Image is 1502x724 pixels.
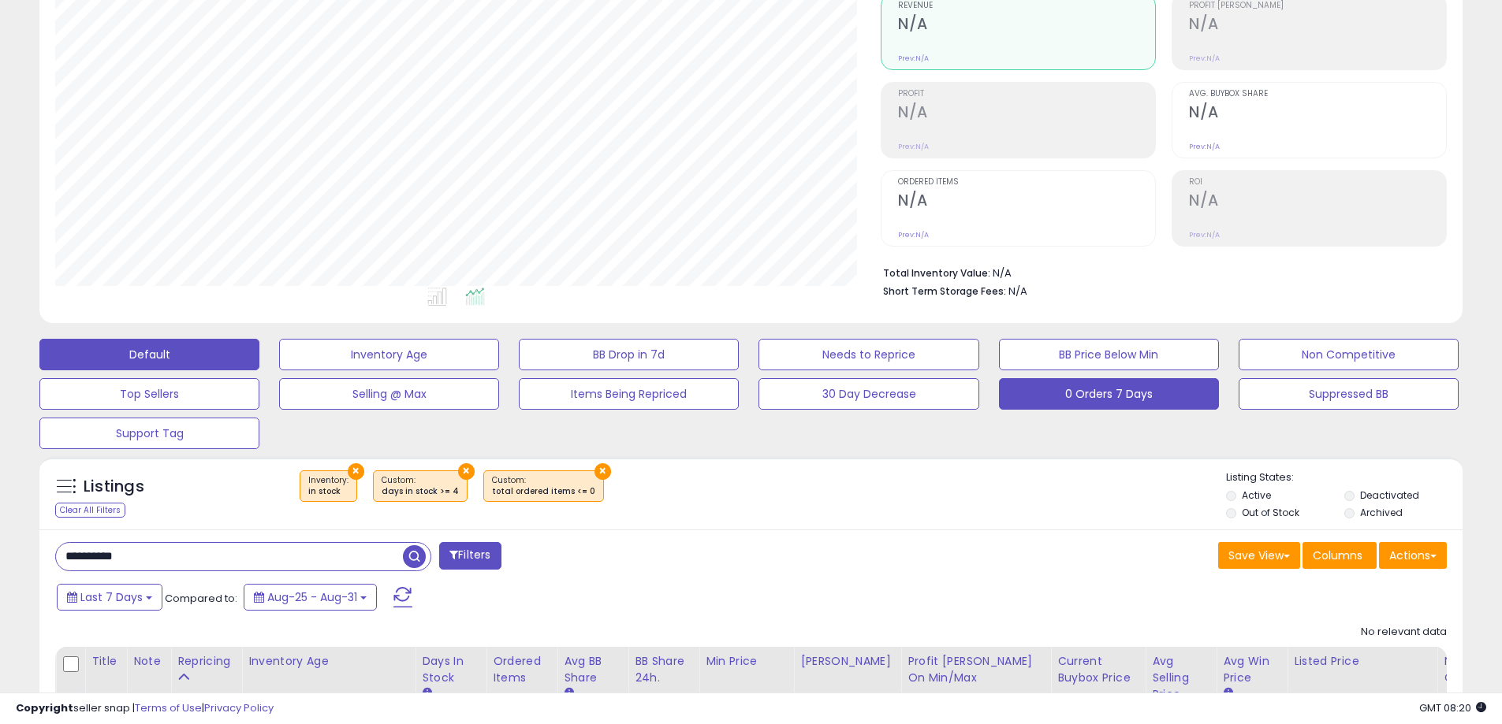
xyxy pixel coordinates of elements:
[248,653,408,670] div: Inventory Age
[244,584,377,611] button: Aug-25 - Aug-31
[898,103,1155,124] h2: N/A
[908,653,1044,686] div: Profit [PERSON_NAME] on Min/Max
[1223,653,1280,686] div: Avg Win Price
[1189,15,1446,36] h2: N/A
[883,262,1435,281] li: N/A
[1189,191,1446,213] h2: N/A
[898,54,929,63] small: Prev: N/A
[1242,488,1271,502] label: Active
[135,700,202,715] a: Terms of Use
[492,474,595,498] span: Custom:
[564,653,621,686] div: Avg BB Share
[382,474,459,498] span: Custom:
[1152,653,1209,703] div: Avg Selling Price
[901,647,1051,710] th: The percentage added to the cost of goods (COGS) that forms the calculator for Min & Max prices.
[1361,625,1447,640] div: No relevant data
[1189,103,1446,124] h2: N/A
[706,653,787,670] div: Min Price
[1419,700,1486,715] span: 2025-09-8 08:20 GMT
[898,178,1155,187] span: Ordered Items
[493,653,550,686] div: Ordered Items
[57,584,162,611] button: Last 7 Days
[382,486,459,497] div: days in stock >= 4
[1303,542,1377,569] button: Columns
[1239,378,1459,410] button: Suppressed BB
[279,378,499,410] button: Selling @ Max
[898,90,1155,98] span: Profit
[898,191,1155,213] h2: N/A
[883,284,1006,298] b: Short Term Storage Fees:
[308,474,348,498] span: Inventory :
[758,378,978,410] button: 30 Day Decrease
[439,542,501,570] button: Filters
[519,378,739,410] button: Items Being Repriced
[1379,542,1447,569] button: Actions
[165,591,237,606] span: Compared to:
[594,463,611,480] button: ×
[1189,142,1220,151] small: Prev: N/A
[422,653,479,686] div: Days In Stock
[1313,548,1362,563] span: Columns
[39,378,259,410] button: Top Sellers
[177,653,235,670] div: Repricing
[898,2,1155,10] span: Revenue
[279,339,499,370] button: Inventory Age
[1360,488,1419,502] label: Deactivated
[898,15,1155,36] h2: N/A
[999,378,1219,410] button: 0 Orders 7 Days
[39,418,259,449] button: Support Tag
[267,589,357,605] span: Aug-25 - Aug-31
[898,142,929,151] small: Prev: N/A
[800,653,894,670] div: [PERSON_NAME]
[16,700,73,715] strong: Copyright
[758,339,978,370] button: Needs to Reprice
[1057,653,1139,686] div: Current Buybox Price
[492,486,595,497] div: total ordered items <= 0
[55,503,125,518] div: Clear All Filters
[1189,230,1220,239] small: Prev: N/A
[133,653,164,670] div: Note
[635,653,692,686] div: BB Share 24h.
[1189,178,1446,187] span: ROI
[39,339,259,370] button: Default
[999,339,1219,370] button: BB Price Below Min
[91,653,120,670] div: Title
[348,463,364,480] button: ×
[1242,506,1299,519] label: Out of Stock
[898,230,929,239] small: Prev: N/A
[1294,653,1430,670] div: Listed Price
[16,701,274,716] div: seller snap | |
[1189,90,1446,98] span: Avg. Buybox Share
[458,463,475,480] button: ×
[1444,653,1501,686] div: Num of Comp.
[1218,542,1300,569] button: Save View
[1189,2,1446,10] span: Profit [PERSON_NAME]
[1008,284,1027,299] span: N/A
[84,476,144,498] h5: Listings
[883,266,990,280] b: Total Inventory Value:
[204,700,274,715] a: Privacy Policy
[1239,339,1459,370] button: Non Competitive
[1226,470,1463,485] p: Listing States:
[1360,506,1403,519] label: Archived
[80,589,143,605] span: Last 7 Days
[1189,54,1220,63] small: Prev: N/A
[519,339,739,370] button: BB Drop in 7d
[308,486,348,497] div: in stock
